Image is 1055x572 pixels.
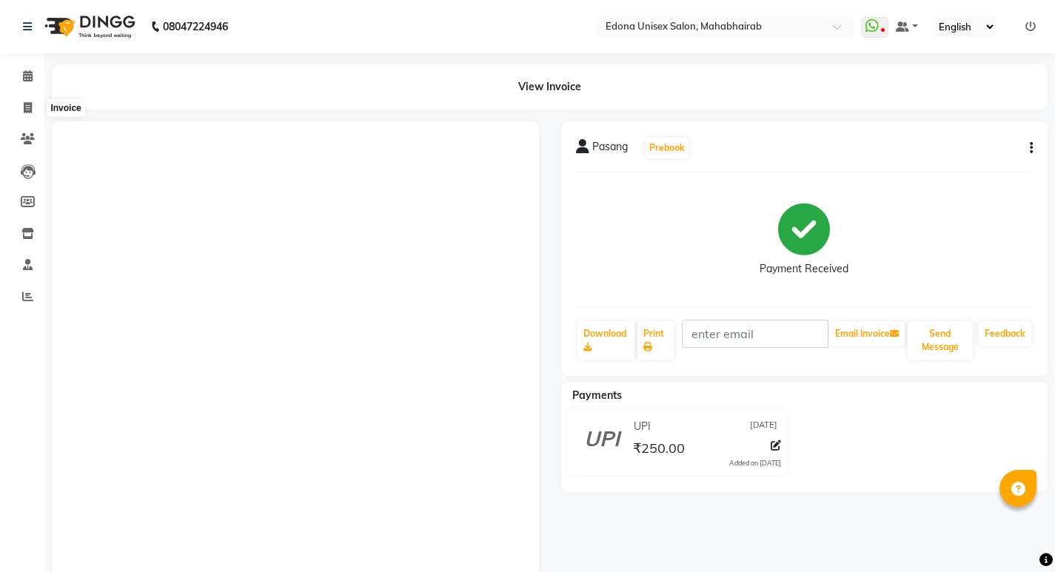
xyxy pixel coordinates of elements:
button: Send Message [908,321,973,360]
b: 08047224946 [163,6,228,47]
span: [DATE] [750,419,777,434]
span: Payments [572,388,622,402]
span: UPI [634,419,651,434]
div: Added on [DATE] [729,458,781,468]
div: Payment Received [760,261,848,277]
span: ₹250.00 [633,440,685,460]
img: logo [38,6,139,47]
iframe: chat widget [993,513,1040,557]
div: Invoice [47,99,84,117]
input: enter email [682,320,828,348]
span: Pasang [592,139,628,160]
button: Email Invoice [829,321,905,346]
a: Download [577,321,634,360]
a: Print [637,321,674,360]
button: Prebook [646,138,689,158]
a: Feedback [979,321,1031,346]
div: View Invoice [52,64,1048,110]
